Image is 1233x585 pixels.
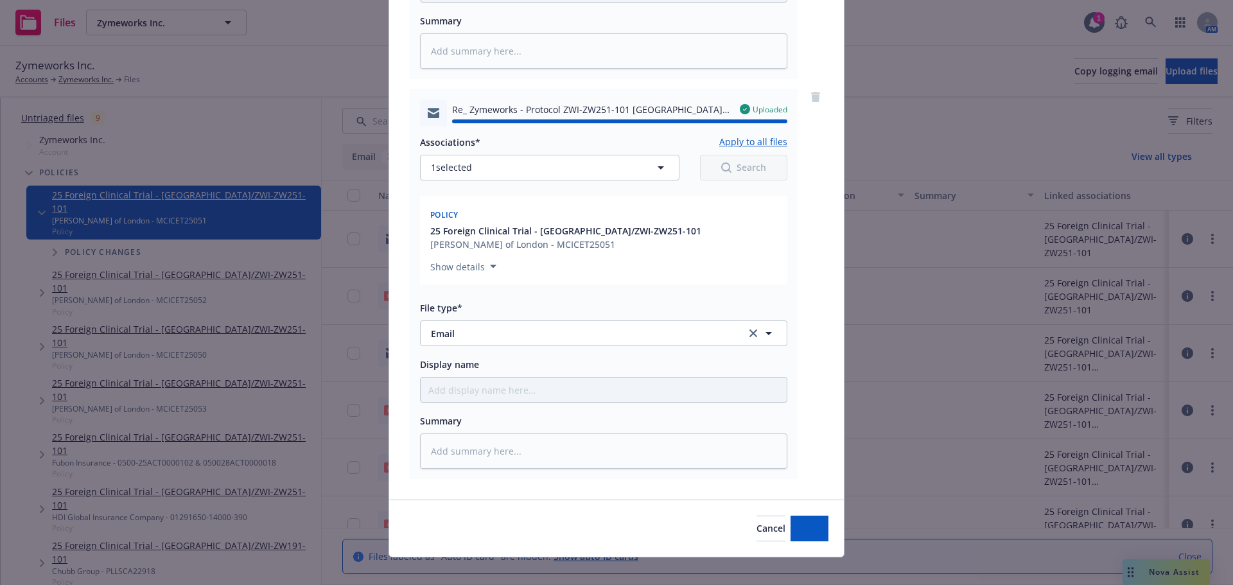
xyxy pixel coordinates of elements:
[430,209,459,220] span: Policy
[420,415,462,427] span: Summary
[431,161,472,174] span: 1 selected
[420,155,679,180] button: 1selected
[420,15,462,27] span: Summary
[420,320,787,346] button: Emailclear selection
[420,302,462,314] span: File type*
[746,326,761,341] a: clear selection
[791,522,828,534] span: Add files
[425,259,502,274] button: Show details
[756,516,785,541] button: Cancel
[431,327,728,340] span: Email
[719,134,787,150] button: Apply to all files
[753,104,787,115] span: Uploaded
[420,136,480,148] span: Associations*
[430,224,701,238] button: 25 Foreign Clinical Trial - [GEOGRAPHIC_DATA]/ZWI-ZW251-101
[421,378,787,402] input: Add display name here...
[430,238,701,251] div: [PERSON_NAME] of London - MCICET25051
[420,358,479,371] span: Display name
[756,522,785,534] span: Cancel
[791,516,828,541] button: Add files
[452,103,730,116] span: Re_ Zymeworks - Protocol ZWI-ZW251-101 [GEOGRAPHIC_DATA] [GEOGRAPHIC_DATA] [GEOGRAPHIC_DATA] [GEO...
[808,89,823,105] a: remove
